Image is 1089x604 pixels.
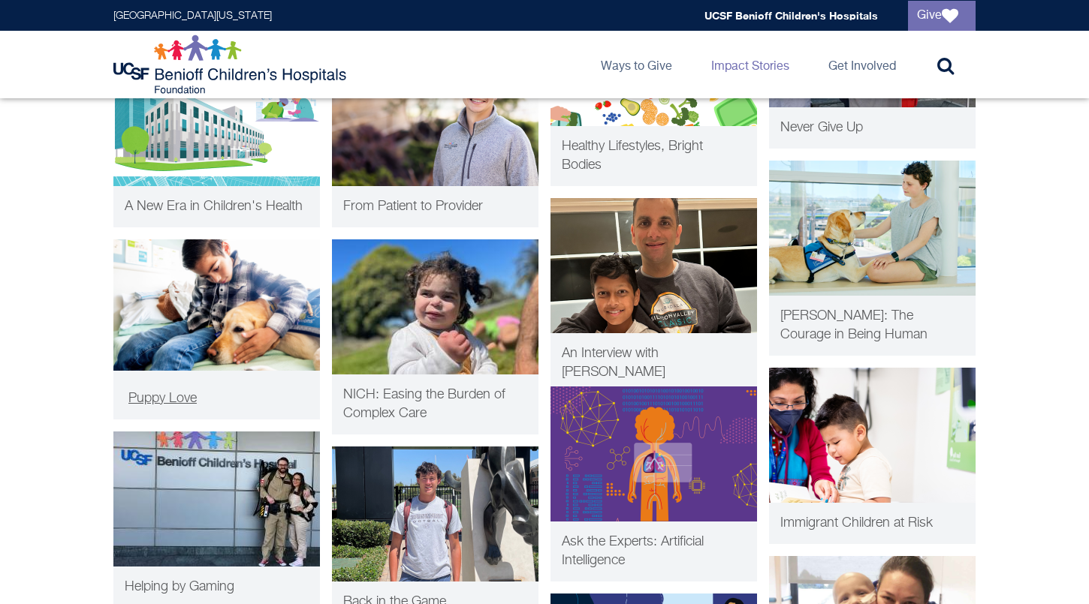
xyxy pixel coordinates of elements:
[780,309,928,341] span: [PERSON_NAME]: The Courage in Being Human
[769,368,976,503] img: Immigrant children at risk
[589,31,684,98] a: Ways to Give
[551,198,757,393] a: Patient Care Tej and Raghav on their one-year “liverversary”. An Interview with [PERSON_NAME]
[332,51,538,186] img: From patient to provider
[780,121,863,134] span: Never Give Up
[562,535,704,567] span: Ask the Experts: Artificial Intelligence
[562,140,703,172] span: Healthy Lifestyles, Bright Bodies
[113,239,320,419] a: Health Equity Puppy Love Puppy Love
[128,392,197,405] span: Puppy Love
[704,9,878,22] a: UCSF Benioff Children's Hospitals
[113,51,320,186] img: new hospital building
[769,161,976,296] img: Elena, the Courage in Being Human
[780,516,933,530] span: Immigrant Children at Risk
[125,580,234,593] span: Helping by Gaming
[816,31,908,98] a: Get Involved
[908,1,976,31] a: Give
[699,31,801,98] a: Impact Stories
[332,239,538,374] img: Mariana outside smiling
[562,347,665,379] span: An Interview with [PERSON_NAME]
[113,35,350,95] img: Logo for UCSF Benioff Children's Hospitals Foundation
[332,51,538,227] a: Patient Care From patient to provider From Patient to Provider
[343,388,505,420] span: NICH: Easing the Burden of Complex Care
[343,200,483,213] span: From Patient to Provider
[113,11,272,21] a: [GEOGRAPHIC_DATA][US_STATE]
[551,198,757,333] img: Tej and Raghav on their one-year “liverversary”.
[332,239,538,434] a: Health Equity Mariana outside smiling NICH: Easing the Burden of Complex Care
[551,386,757,521] img: AI in pediatrics
[332,446,538,581] img: Daniel at Chapman
[113,239,320,371] img: Puppy Love
[125,200,303,213] span: A New Era in Children's Health
[769,161,976,356] a: Patient Care Elena, the Courage in Being Human [PERSON_NAME]: The Courage in Being Human
[769,368,976,544] a: Patient Care Immigrant children at risk Immigrant Children at Risk
[551,386,757,581] a: Innovation AI in pediatrics Ask the Experts: Artificial Intelligence
[113,51,320,227] a: Philanthropy new hospital building A New Era in Children's Health
[113,431,320,566] img: AfterlightImage.JPG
